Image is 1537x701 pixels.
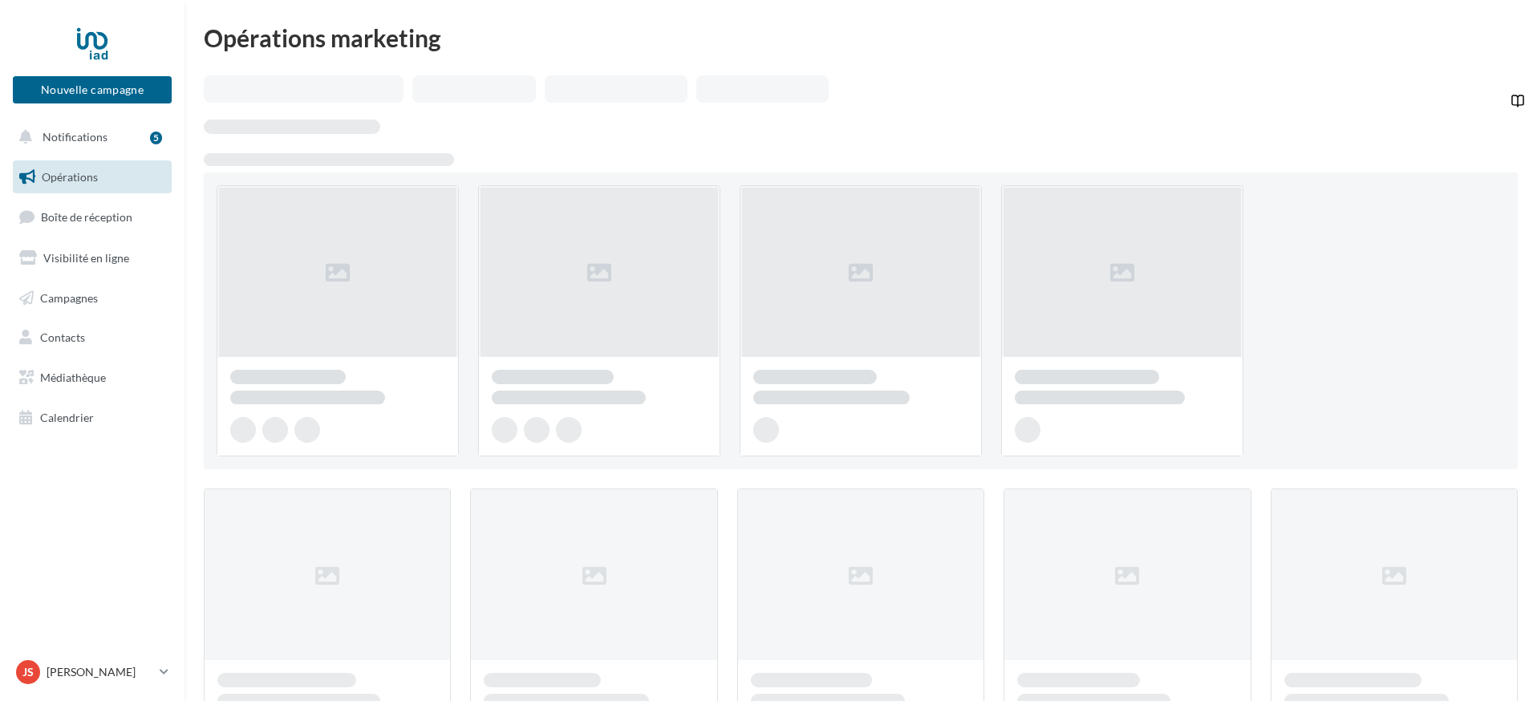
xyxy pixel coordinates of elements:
[204,26,1518,50] div: Opérations marketing
[10,321,175,355] a: Contacts
[47,664,153,680] p: [PERSON_NAME]
[10,282,175,315] a: Campagnes
[13,657,172,687] a: JS [PERSON_NAME]
[150,132,162,144] div: 5
[10,160,175,194] a: Opérations
[10,401,175,435] a: Calendrier
[42,170,98,184] span: Opérations
[10,241,175,275] a: Visibilité en ligne
[22,664,34,680] span: JS
[10,120,168,154] button: Notifications 5
[43,251,129,265] span: Visibilité en ligne
[10,200,175,234] a: Boîte de réception
[41,210,132,224] span: Boîte de réception
[40,330,85,344] span: Contacts
[40,411,94,424] span: Calendrier
[13,76,172,103] button: Nouvelle campagne
[43,130,107,144] span: Notifications
[10,361,175,395] a: Médiathèque
[40,290,98,304] span: Campagnes
[40,371,106,384] span: Médiathèque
